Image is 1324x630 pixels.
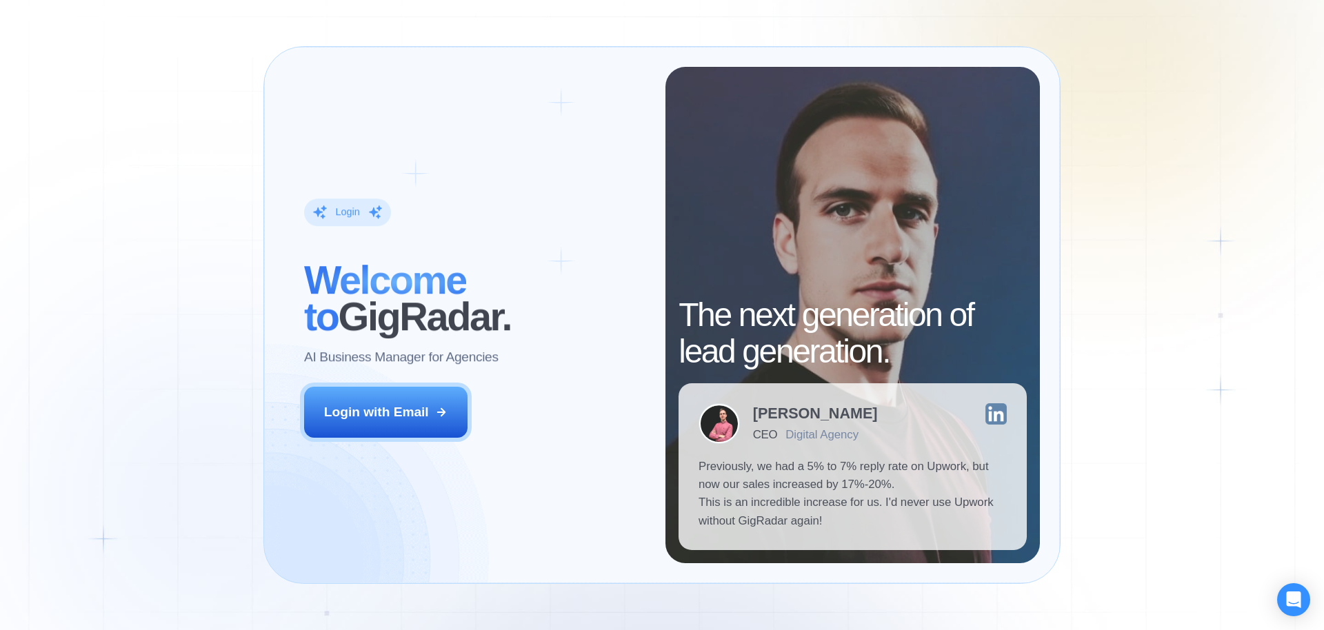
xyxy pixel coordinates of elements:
span: Welcome to [304,258,466,338]
p: AI Business Manager for Agencies [304,348,499,366]
div: Login [335,205,359,219]
div: [PERSON_NAME] [753,406,878,421]
div: Login with Email [324,403,429,421]
button: Login with Email [304,387,468,438]
p: Previously, we had a 5% to 7% reply rate on Upwork, but now our sales increased by 17%-20%. This ... [699,458,1007,531]
h2: The next generation of lead generation. [679,297,1027,370]
div: Digital Agency [785,428,859,441]
div: Open Intercom Messenger [1277,583,1310,616]
div: CEO [753,428,777,441]
h2: ‍ GigRadar. [304,262,645,335]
